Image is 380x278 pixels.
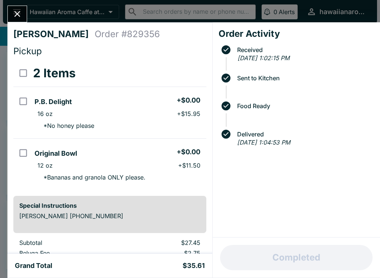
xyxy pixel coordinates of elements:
h5: P.B. Delight [35,97,72,106]
p: + $11.50 [178,162,200,169]
h5: $35.61 [183,261,205,270]
p: + $15.95 [177,110,200,117]
span: Sent to Kitchen [233,75,374,81]
h3: 2 Items [33,66,76,81]
em: [DATE] 1:02:15 PM [237,54,289,62]
p: $2.75 [129,249,200,257]
h5: + $0.00 [177,148,200,156]
h5: + $0.00 [177,96,200,105]
table: orders table [13,60,206,190]
p: 16 oz [37,110,53,117]
h5: Grand Total [15,261,52,270]
em: [DATE] 1:04:53 PM [237,139,290,146]
span: Food Ready [233,103,374,109]
h5: Original Bowl [35,149,77,158]
span: Delivered [233,131,374,138]
h4: Order # 829356 [95,29,160,40]
p: Subtotal [19,239,117,246]
p: * No honey please [37,122,94,129]
p: [PERSON_NAME] [PHONE_NUMBER] [19,212,200,220]
h4: [PERSON_NAME] [13,29,95,40]
span: Received [233,46,374,53]
p: Beluga Fee [19,249,117,257]
p: * Bananas and granola ONLY please. [37,174,145,181]
h6: Special Instructions [19,202,200,209]
span: Pickup [13,46,42,56]
h4: Order Activity [219,28,374,39]
p: $27.45 [129,239,200,246]
p: 12 oz [37,162,53,169]
button: Close [8,6,27,22]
